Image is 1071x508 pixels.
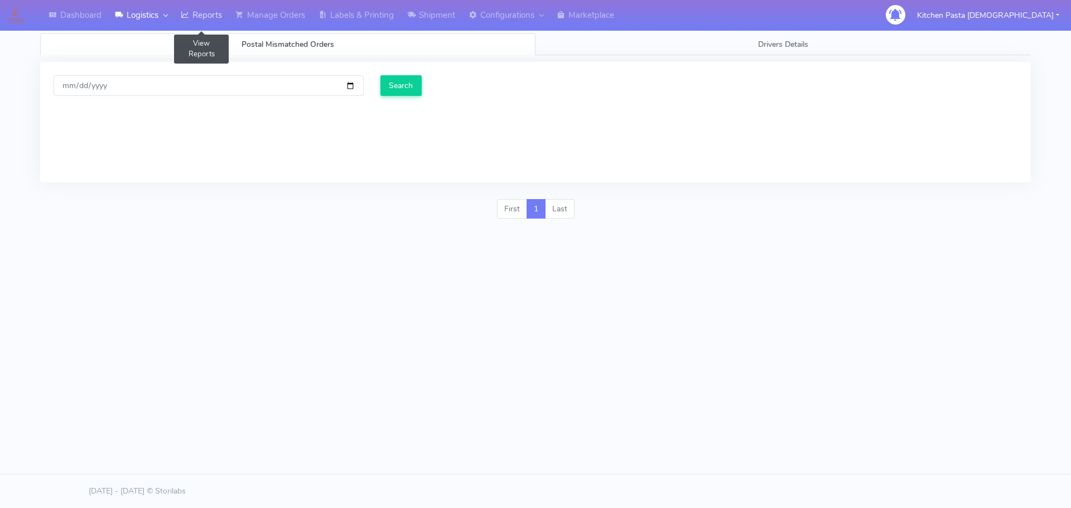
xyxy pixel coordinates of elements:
a: 1 [527,199,546,219]
input: Search [380,75,422,96]
span: Postal Mismatched Orders [242,39,334,50]
ul: Tabs [40,33,1031,55]
button: Kitchen Pasta [DEMOGRAPHIC_DATA] [909,4,1068,27]
span: Drivers Details [758,39,808,50]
